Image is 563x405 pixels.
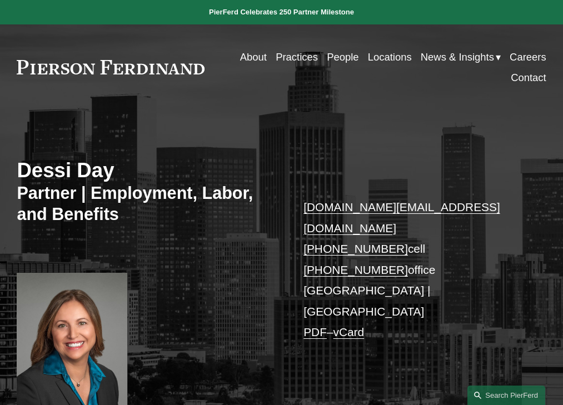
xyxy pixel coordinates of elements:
[510,47,546,67] a: Careers
[327,47,358,67] a: People
[17,183,281,225] h3: Partner | Employment, Labor, and Benefits
[511,67,546,88] a: Contact
[333,326,365,338] a: vCard
[303,242,408,255] a: [PHONE_NUMBER]
[303,326,327,338] a: PDF
[303,197,524,343] p: cell office [GEOGRAPHIC_DATA] | [GEOGRAPHIC_DATA] –
[421,48,494,66] span: News & Insights
[421,47,501,67] a: folder dropdown
[368,47,412,67] a: Locations
[303,201,500,234] a: [DOMAIN_NAME][EMAIL_ADDRESS][DOMAIN_NAME]
[17,158,281,183] h2: Dessi Day
[240,47,267,67] a: About
[467,386,545,405] a: Search this site
[303,263,408,276] a: [PHONE_NUMBER]
[276,47,318,67] a: Practices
